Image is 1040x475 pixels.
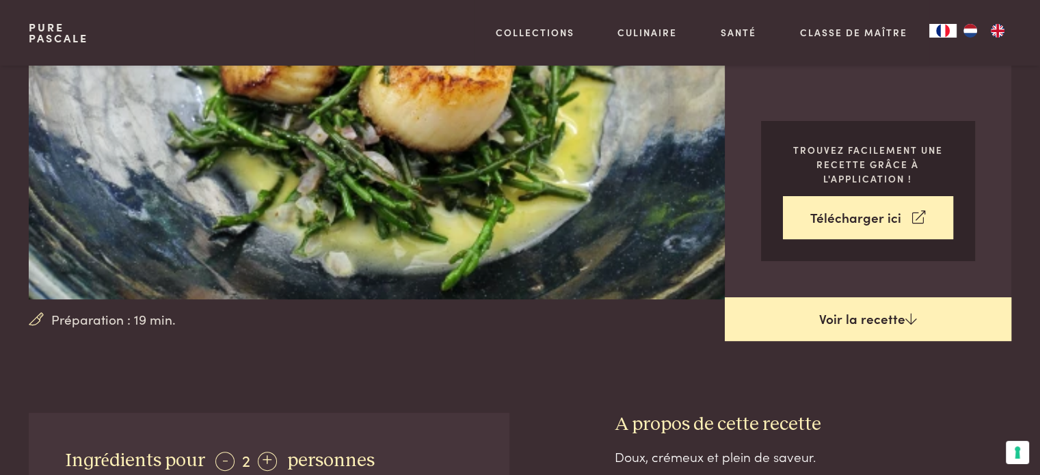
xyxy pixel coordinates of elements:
span: personnes [287,451,375,470]
span: 2 [242,448,250,471]
a: EN [984,24,1011,38]
a: Classe de maître [800,25,907,40]
div: - [215,452,235,471]
div: Doux, crémeux et plein de saveur. [615,447,1011,467]
span: Ingrédients pour [66,451,205,470]
a: Voir la recette [725,297,1011,341]
aside: Language selected: Français [929,24,1011,38]
h3: A propos de cette recette [615,413,1011,437]
a: PurePascale [29,22,88,44]
ul: Language list [957,24,1011,38]
a: FR [929,24,957,38]
a: Santé [721,25,756,40]
span: Préparation : 19 min. [51,310,176,329]
div: + [258,452,277,471]
a: NL [957,24,984,38]
div: Language [929,24,957,38]
a: Télécharger ici [783,196,953,239]
p: Trouvez facilement une recette grâce à l'application ! [783,143,953,185]
button: Vos préférences en matière de consentement pour les technologies de suivi [1006,441,1029,464]
a: Culinaire [617,25,677,40]
a: Collections [496,25,574,40]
